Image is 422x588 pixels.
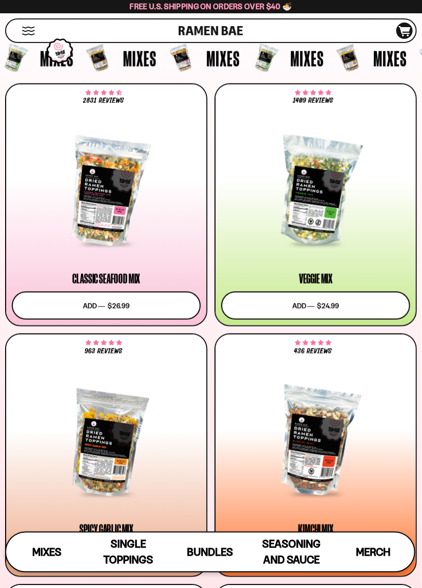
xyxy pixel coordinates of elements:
[295,341,331,345] span: 4.76 stars
[356,546,390,559] span: Merch
[73,273,140,285] div: Classic Seafood Mix
[294,348,332,355] span: 436 reviews
[130,2,292,11] span: Free U.S. Shipping on Orders over $40 🍜
[298,524,333,536] div: Kimchi Mix
[290,48,324,69] span: Mixes
[221,292,410,320] button: Add ― $24.99
[40,48,73,69] span: Mixes
[79,524,133,536] div: Spicy Garlic Mix
[187,546,233,559] span: Bundles
[293,97,333,104] span: 1409 reviews
[6,533,88,572] a: Mixes
[85,348,122,355] span: 963 reviews
[32,546,61,559] span: Mixes
[123,48,157,69] span: Mixes
[215,83,417,326] a: 4.76 stars 1409 reviews Veggie Mix Add ― $24.99
[170,533,251,572] a: Bundles
[86,341,122,345] span: 4.75 stars
[83,97,124,104] span: 2831 reviews
[332,533,414,572] a: Merch
[12,292,201,320] button: Add ― $26.99
[206,48,240,69] span: Mixes
[263,538,321,567] span: Seasoning and Sauce
[103,538,153,567] span: Single Toppings
[295,91,331,95] span: 4.76 stars
[374,48,407,69] span: Mixes
[251,533,332,572] a: Seasoning and Sauce
[86,91,122,95] span: 4.68 stars
[215,334,417,577] a: 4.76 stars 436 reviews Kimchi Mix Add ― $25.99
[88,533,169,572] a: Single Toppings
[22,27,35,35] button: Mobile Menu Trigger
[5,334,207,577] a: 4.75 stars 963 reviews Spicy Garlic Mix Add ― $25.99
[5,83,207,326] a: 4.68 stars 2831 reviews Classic Seafood Mix Add ― $26.99
[299,273,332,285] div: Veggie Mix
